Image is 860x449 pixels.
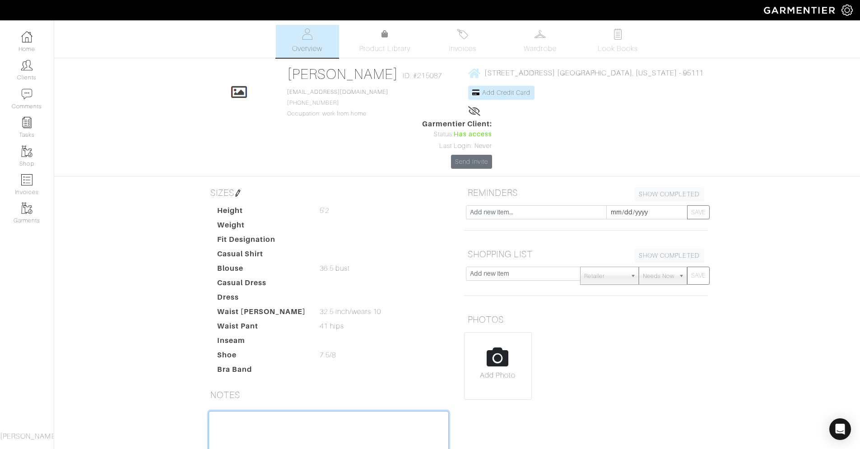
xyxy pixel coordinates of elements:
a: [EMAIL_ADDRESS][DOMAIN_NAME] [287,89,388,95]
h5: SIZES [207,184,451,202]
a: Invoices [431,25,494,58]
a: SHOW COMPLETED [635,249,704,263]
input: Add new item... [466,205,607,219]
dt: Waist [PERSON_NAME] [210,306,313,321]
a: Send Invite [451,155,493,169]
a: Product Library [353,29,417,54]
dt: Fit Designation [210,234,313,249]
dt: Casual Dress [210,278,313,292]
dt: Blouse [210,263,313,278]
span: 36.5 bust [320,263,349,274]
a: [PERSON_NAME] [287,66,399,82]
img: basicinfo-40fd8af6dae0f16599ec9e87c0ef1c0a1fdea2edbe929e3d69a839185d80c458.svg [302,28,313,40]
span: Needs Now [643,267,674,285]
img: garmentier-logo-header-white-b43fb05a5012e4ada735d5af1a66efaba907eab6374d6393d1fbf88cb4ef424d.png [759,2,841,18]
span: 32.5 inch/wears 10 [320,306,381,317]
div: Open Intercom Messenger [829,418,851,440]
span: Garmentier Client: [422,119,493,130]
a: [STREET_ADDRESS] [GEOGRAPHIC_DATA], [US_STATE] - 95111 [468,67,703,79]
img: comment-icon-a0a6a9ef722e966f86d9cbdc48e553b5cf19dbc54f86b18d962a5391bc8f6eb6.png [21,88,33,100]
input: Add new item [466,267,581,281]
span: Has access [454,130,493,139]
span: [STREET_ADDRESS] [GEOGRAPHIC_DATA], [US_STATE] - 95111 [484,69,703,77]
img: todo-9ac3debb85659649dc8f770b8b6100bb5dab4b48dedcbae339e5042a72dfd3cc.svg [612,28,623,40]
h5: NOTES [207,386,451,404]
span: 41 hips [320,321,344,332]
dt: Shoe [210,350,313,364]
span: 5'2 [320,205,329,216]
span: Product Library [359,43,410,54]
span: Overview [292,43,322,54]
img: orders-27d20c2124de7fd6de4e0e44c1d41de31381a507db9b33961299e4e07d508b8c.svg [457,28,468,40]
dt: Dress [210,292,313,306]
span: Look Books [598,43,638,54]
div: Last Login: Never [422,141,493,151]
h5: SHOPPING LIST [464,245,708,263]
a: SHOW COMPLETED [635,187,704,201]
button: SAVE [687,267,710,285]
span: [PHONE_NUMBER] Occupation: work from home [287,89,388,117]
dt: Inseam [210,335,313,350]
img: garments-icon-b7da505a4dc4fd61783c78ac3ca0ef83fa9d6f193b1c9dc38574b1d14d53ca28.png [21,146,33,157]
dt: Waist Pant [210,321,313,335]
img: gear-icon-white-bd11855cb880d31180b6d7d6211b90ccbf57a29d726f0c71d8c61bd08dd39cc2.png [841,5,853,16]
dt: Casual Shirt [210,249,313,263]
img: reminder-icon-8004d30b9f0a5d33ae49ab947aed9ed385cf756f9e5892f1edd6e32f2345188e.png [21,117,33,128]
button: SAVE [687,205,710,219]
img: wardrobe-487a4870c1b7c33e795ec22d11cfc2ed9d08956e64fb3008fe2437562e282088.svg [535,28,546,40]
h5: PHOTOS [464,310,708,329]
img: pen-cf24a1663064a2ec1b9c1bd2387e9de7a2fa800b781884d57f21acf72779bad2.png [234,190,242,197]
dt: Bra Band [210,364,313,379]
span: Add Credit Card [482,89,531,96]
div: Status: [422,130,493,139]
dt: Height [210,205,313,220]
img: garments-icon-b7da505a4dc4fd61783c78ac3ca0ef83fa9d6f193b1c9dc38574b1d14d53ca28.png [21,203,33,214]
span: Retailer [584,267,627,285]
img: orders-icon-0abe47150d42831381b5fb84f609e132dff9fe21cb692f30cb5eec754e2cba89.png [21,174,33,185]
a: Wardrobe [509,25,572,58]
dt: Weight [210,220,313,234]
span: 7.5/8 [320,350,335,361]
h5: REMINDERS [464,184,708,202]
span: Invoices [449,43,476,54]
a: Overview [276,25,339,58]
img: clients-icon-6bae9207a08558b7cb47a8932f037763ab4055f8c8b6bfacd5dc20c3e0201464.png [21,60,33,71]
a: Add Credit Card [468,86,535,100]
img: dashboard-icon-dbcd8f5a0b271acd01030246c82b418ddd0df26cd7fceb0bd07c9910d44c42f6.png [21,31,33,42]
a: Look Books [586,25,650,58]
span: Wardrobe [524,43,556,54]
span: ID: #215087 [403,70,442,81]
